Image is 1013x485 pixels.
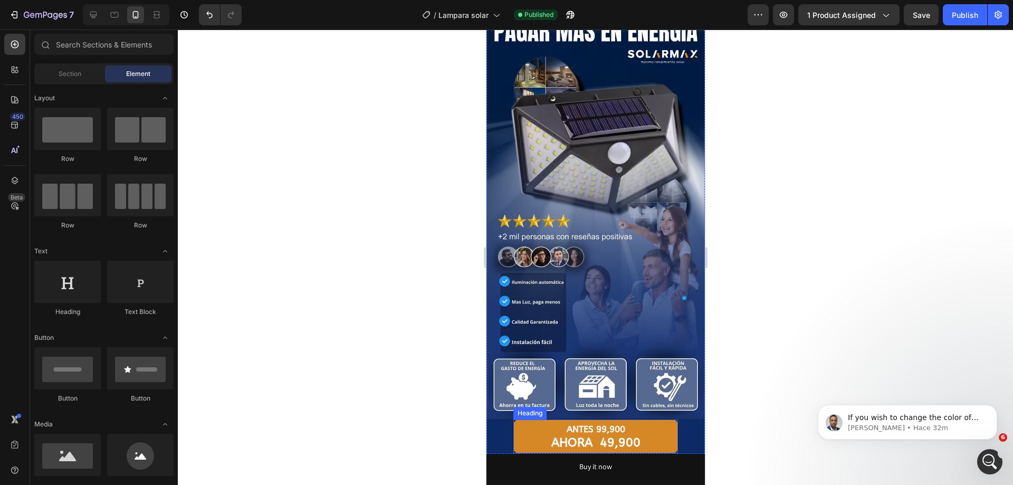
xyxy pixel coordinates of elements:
span: Toggle open [157,416,174,433]
div: Text Block [107,307,174,317]
span: Section [59,69,81,79]
span: Button [34,333,54,343]
iframe: Intercom live chat [977,449,1002,474]
span: 1 product assigned [807,9,876,21]
span: Toggle open [157,90,174,107]
input: Search Sections & Elements [34,34,174,55]
button: 7 [4,4,79,25]
span: Media [34,420,53,429]
span: Save [913,11,930,20]
span: Lampara solar [438,9,489,21]
span: Text [34,246,47,256]
div: Row [34,154,101,164]
span: Layout [34,93,55,103]
div: Row [107,221,174,230]
div: Heading [34,307,101,317]
div: Publish [952,9,978,21]
span: 6 [999,433,1007,442]
span: Published [524,10,553,20]
span: Toggle open [157,243,174,260]
button: 1 product assigned [798,4,900,25]
div: 450 [10,112,25,121]
p: 7 [69,8,74,21]
span: Toggle open [157,329,174,346]
span: / [434,9,436,21]
div: Button [107,394,174,403]
div: Row [34,221,101,230]
span: Element [126,69,150,79]
button: Publish [943,4,987,25]
div: Beta [8,193,25,202]
div: Row [107,154,174,164]
iframe: Intercom notifications mensaje [802,383,1013,457]
div: Undo/Redo [199,4,242,25]
div: Button [34,394,101,403]
iframe: Design area [486,30,705,485]
button: Save [904,4,939,25]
